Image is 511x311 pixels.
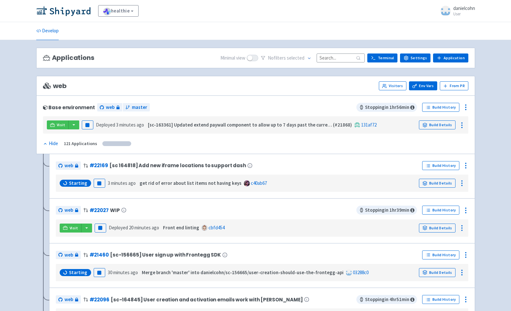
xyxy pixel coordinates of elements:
[95,224,106,233] button: Pause
[94,179,105,188] button: Pause
[422,206,459,215] a: Build History
[367,53,397,62] a: Terminal
[69,180,87,186] span: Starting
[422,161,459,170] a: Build History
[64,162,73,169] span: web
[268,54,304,62] span: No filter s
[379,81,406,90] a: Visitors
[47,120,69,129] a: Visit
[220,54,245,62] span: Minimal view
[422,250,459,259] a: Build History
[70,225,78,231] span: Visit
[108,180,136,186] time: 3 minutes ago
[142,269,344,275] strong: Merge branch 'master' into danielcohn/sc-156665/user-creation-should-use-the-frontegg-api
[89,296,109,303] a: #22096
[64,140,97,147] div: 121 Applications
[36,6,90,16] img: Shipyard logo
[287,55,304,61] span: selected
[97,103,122,112] a: web
[422,103,459,112] a: Build History
[64,296,73,303] span: web
[110,252,221,258] span: [sc-156665] User sign up with Frontegg SDK
[400,53,430,62] a: Settings
[356,206,417,215] span: Stopping in 1 hr 39 min
[60,224,81,233] a: Visit
[56,251,81,259] a: web
[356,295,417,304] span: Stopping in 4 hr 51 min
[43,105,95,110] div: Base environment
[422,295,459,304] a: Build History
[453,12,475,16] small: User
[163,225,199,231] strong: Front end linting
[132,104,147,111] span: master
[106,104,115,111] span: web
[43,140,58,147] div: Hide
[57,122,65,127] span: Visit
[109,163,246,168] span: [sc 164818] Add new iframe locations to support dash
[56,206,81,215] a: web
[82,120,93,129] button: Pause
[419,179,456,188] a: Build Details
[43,140,59,147] button: Hide
[419,120,456,129] a: Build Details
[419,224,456,233] a: Build Details
[209,225,225,231] a: cbfd454
[317,53,365,62] input: Search...
[89,207,109,214] a: #22027
[148,122,352,128] strong: [sc-163361] Updated extend paywall component to allow up to 7 days past the curre… (#21868)
[356,103,417,112] span: Stopping in 1 hr 56 min
[69,269,87,276] span: Starting
[89,162,108,169] a: #22169
[64,207,73,214] span: web
[437,6,475,16] a: danielcohn User
[98,5,139,17] a: healthie
[440,81,468,90] button: From PR
[129,225,159,231] time: 20 minutes ago
[94,268,105,277] button: Pause
[433,53,468,62] a: Application
[353,269,369,275] a: 03288c0
[123,103,150,112] a: master
[64,251,73,259] span: web
[453,5,475,11] span: danielcohn
[110,208,120,213] span: WIP
[140,180,242,186] strong: get rid of error about list items not having keys
[43,82,67,90] span: web
[89,251,109,258] a: #21460
[116,122,144,128] time: 3 minutes ago
[36,22,59,40] a: Develop
[419,268,456,277] a: Build Details
[56,161,81,170] a: web
[361,122,377,128] a: 131af72
[43,54,94,61] h3: Applications
[56,295,81,304] a: web
[251,180,267,186] a: c40ab67
[409,81,437,90] a: Env Vars
[108,269,138,275] time: 30 minutes ago
[96,122,144,128] span: Deployed
[109,225,159,231] span: Deployed
[111,297,303,302] span: [sc-164845] User creation and activation emails work with [PERSON_NAME]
